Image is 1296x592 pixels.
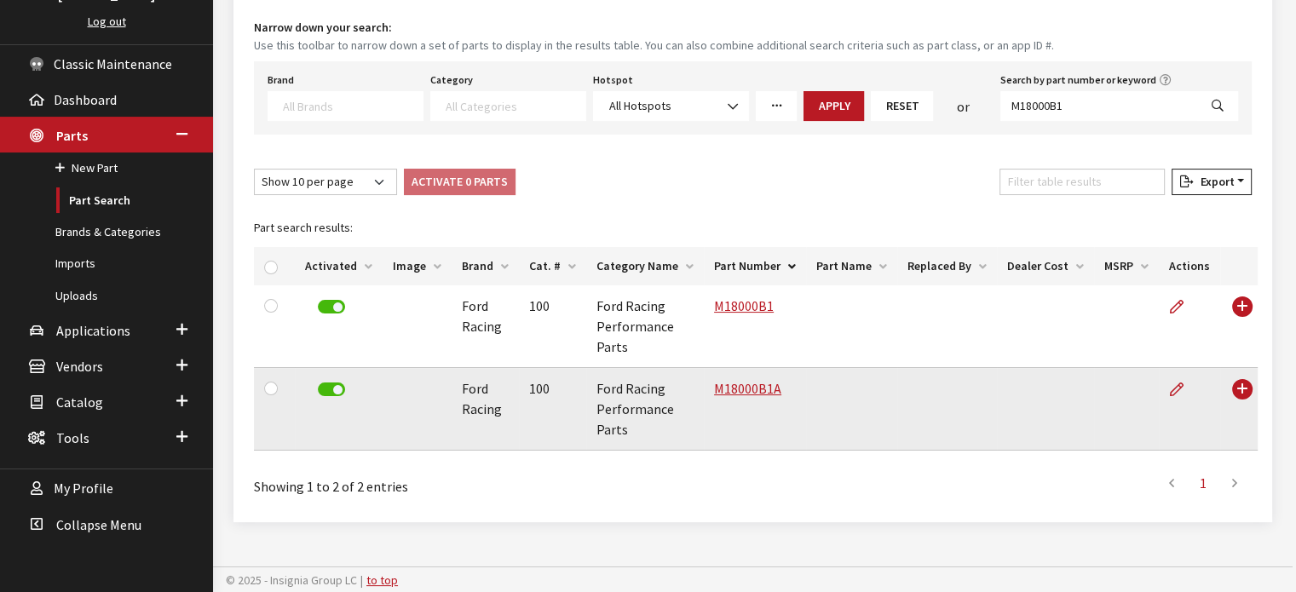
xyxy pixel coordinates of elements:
[1172,169,1252,195] button: Export
[283,98,423,113] textarea: Search
[56,358,103,375] span: Vendors
[56,127,88,144] span: Parts
[254,209,1258,247] caption: Part search results:
[54,55,172,72] span: Classic Maintenance
[446,98,585,113] textarea: Search
[1169,285,1198,328] a: Edit Part
[430,72,473,88] label: Category
[56,394,103,411] span: Catalog
[997,247,1094,285] th: Dealer Cost: activate to sort column ascending
[268,91,423,121] span: Select a Brand
[254,37,1252,55] small: Use this toolbar to narrow down a set of parts to display in the results table. You can also comb...
[609,98,671,113] span: All Hotspots
[254,464,658,497] div: Showing 1 to 2 of 2 entries
[1220,368,1258,451] td: Use Enter key to show more/less
[254,19,1252,37] h4: Narrow down your search:
[1159,247,1220,285] th: Actions
[806,247,897,285] th: Part Name: activate to sort column ascending
[318,300,345,313] label: Deactivate Part
[56,429,89,446] span: Tools
[897,247,997,285] th: Replaced By: activate to sort column ascending
[704,247,806,285] th: Part Number: activate to sort column descending
[519,368,586,451] td: 100
[430,91,586,121] span: Select a Category
[268,72,294,88] label: Brand
[871,91,933,121] button: Reset
[383,247,452,285] th: Image: activate to sort column ascending
[804,91,864,121] button: Apply
[933,96,994,117] div: or
[452,285,519,368] td: Ford Racing
[56,516,141,533] span: Collapse Menu
[586,285,704,368] td: Ford Racing Performance Parts
[1000,72,1156,88] label: Search by part number or keyword
[1188,466,1218,500] a: 1
[593,72,633,88] label: Hotspot
[1193,174,1234,189] span: Export
[1094,247,1159,285] th: MSRP: activate to sort column ascending
[714,380,781,397] a: M18000B1A
[54,91,117,108] span: Dashboard
[604,97,738,115] span: All Hotspots
[318,382,345,396] label: Deactivate Part
[295,247,383,285] th: Activated: activate to sort column ascending
[593,91,749,121] span: All Hotspots
[54,480,113,497] span: My Profile
[226,572,357,588] span: © 2025 - Insignia Group LC
[360,572,363,588] span: |
[88,14,126,29] a: Log out
[1169,368,1198,411] a: Edit Part
[1000,91,1198,121] input: Search
[452,247,519,285] th: Brand: activate to sort column ascending
[586,368,704,451] td: Ford Racing Performance Parts
[1197,91,1238,121] button: Search
[714,297,774,314] a: M18000B1
[366,572,398,588] a: to top
[1220,285,1258,368] td: Use Enter key to show more/less
[519,247,586,285] th: Cat. #: activate to sort column ascending
[452,368,519,451] td: Ford Racing
[999,169,1165,195] input: Filter table results
[519,285,586,368] td: 100
[56,322,130,339] span: Applications
[756,91,797,121] a: More Filters
[586,247,704,285] th: Category Name: activate to sort column ascending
